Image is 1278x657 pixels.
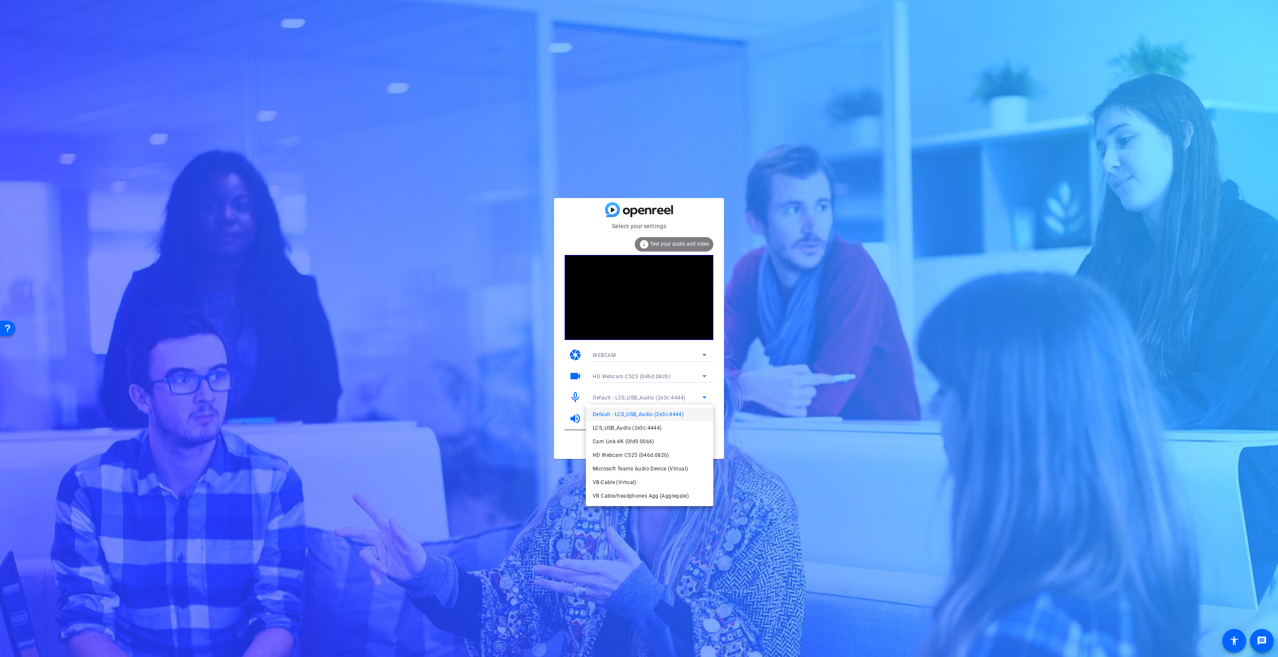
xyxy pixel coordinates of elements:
span: VB-Cable (Virtual) [593,477,636,487]
span: HD Webcam C525 (046d:0826) [593,450,669,460]
span: VB Cable/headphones Agg (Aggregate) [593,491,689,501]
span: Default - LCS_USB_Audio (2e3c:4444) [593,409,684,419]
span: Cam Link 4K (0fd9:0066) [593,436,654,447]
span: LCS_USB_Audio (2e3c:4444) [593,423,662,433]
span: Microsoft Teams Audio Device (Virtual) [593,464,688,474]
